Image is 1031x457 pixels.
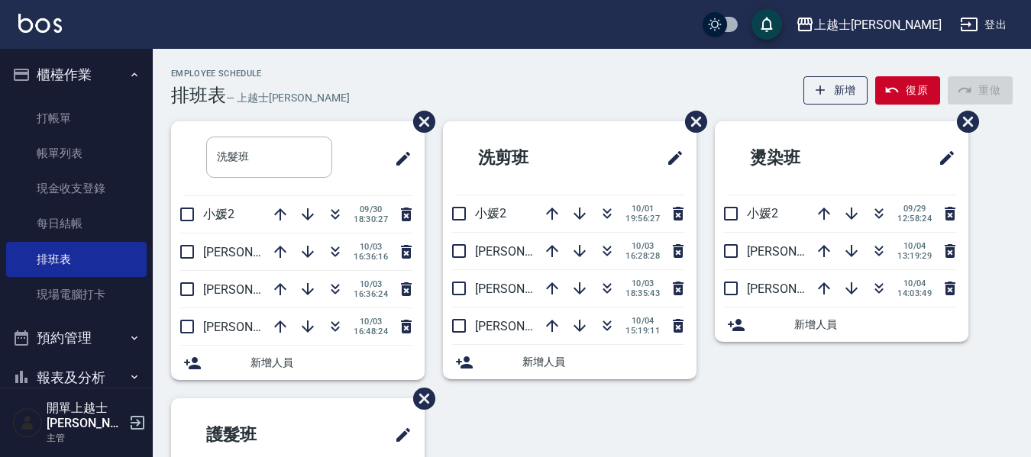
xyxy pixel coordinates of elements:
[402,99,438,144] span: 刪除班表
[47,431,124,445] p: 主管
[897,214,932,224] span: 12:58:24
[727,130,876,185] h2: 燙染班
[790,9,948,40] button: 上越士[PERSON_NAME]
[385,140,412,177] span: 修改班表的標題
[674,99,709,144] span: 刪除班表
[385,417,412,453] span: 修改班表的標題
[522,354,684,370] span: 新增人員
[625,316,660,326] span: 10/04
[354,327,388,336] span: 16:48:24
[715,307,968,342] div: 新增人員
[203,320,309,334] span: [PERSON_NAME]12
[443,345,696,379] div: 新增人員
[354,279,388,289] span: 10/03
[803,76,868,105] button: 新增
[354,289,388,299] span: 16:36:24
[47,401,124,431] h5: 開單上越士[PERSON_NAME]
[625,278,660,288] span: 10/03
[6,171,147,206] a: 現金收支登錄
[250,355,412,371] span: 新增人員
[171,346,425,380] div: 新增人員
[354,317,388,327] span: 10/03
[402,376,438,421] span: 刪除班表
[747,206,778,220] span: 小媛2
[625,326,660,336] span: 15:19:11
[625,251,660,261] span: 16:28:28
[203,207,234,221] span: 小媛2
[657,140,684,176] span: 修改班表的標題
[354,252,388,262] span: 16:36:16
[625,288,660,298] span: 18:35:43
[747,244,852,259] span: [PERSON_NAME]12
[455,130,604,185] h2: 洗剪班
[206,137,332,178] input: 排版標題
[6,277,147,312] a: 現場電腦打卡
[875,76,940,105] button: 復原
[625,241,660,251] span: 10/03
[12,407,43,438] img: Person
[929,140,956,176] span: 修改班表的標題
[203,245,309,259] span: [PERSON_NAME]12
[475,319,574,333] span: [PERSON_NAME]8
[203,282,302,297] span: [PERSON_NAME]8
[6,136,147,171] a: 帳單列表
[475,206,506,220] span: 小媛2
[354,242,388,252] span: 10/03
[747,282,845,296] span: [PERSON_NAME]8
[6,358,147,397] button: 報表及分析
[475,244,580,259] span: [PERSON_NAME]12
[897,278,932,288] span: 10/04
[814,15,942,34] div: 上越士[PERSON_NAME]
[897,204,932,214] span: 09/29
[354,214,388,224] span: 18:30:27
[897,241,932,251] span: 10/04
[226,90,350,106] h6: — 上越士[PERSON_NAME]
[751,9,782,40] button: save
[171,85,226,106] h3: 排班表
[794,317,956,333] span: 新增人員
[625,204,660,214] span: 10/01
[897,251,932,261] span: 13:19:29
[475,282,580,296] span: [PERSON_NAME]12
[6,55,147,95] button: 櫃檯作業
[6,242,147,277] a: 排班表
[945,99,981,144] span: 刪除班表
[625,214,660,224] span: 19:56:27
[171,69,350,79] h2: Employee Schedule
[6,206,147,241] a: 每日結帳
[6,101,147,136] a: 打帳單
[6,318,147,358] button: 預約管理
[18,14,62,33] img: Logo
[354,204,388,214] span: 09/30
[954,11,1013,39] button: 登出
[897,288,932,298] span: 14:03:49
